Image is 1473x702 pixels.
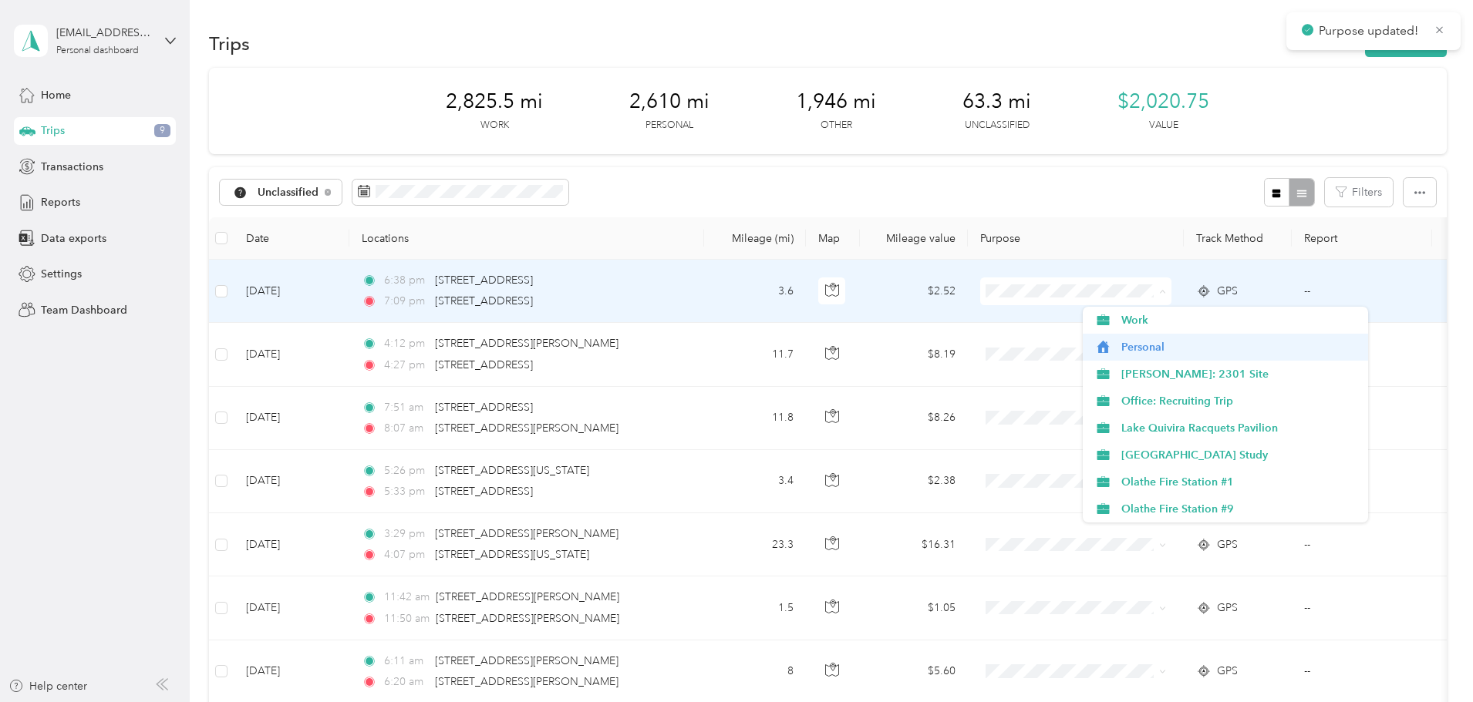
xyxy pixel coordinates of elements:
td: 23.3 [704,513,806,576]
span: Personal [1121,339,1357,355]
td: [DATE] [234,323,349,386]
span: Reports [41,194,80,210]
span: 5:33 pm [384,483,428,500]
span: 7:51 am [384,399,428,416]
iframe: Everlance-gr Chat Button Frame [1387,616,1473,702]
td: 3.4 [704,450,806,513]
span: [STREET_ADDRESS] [435,294,533,307]
span: 8:07 am [384,420,428,437]
span: Transactions [41,159,103,175]
span: 5:26 pm [384,462,428,479]
th: Map [806,217,860,260]
span: Olathe Fire Station #9 [1121,501,1357,517]
span: GPS [1217,536,1238,553]
td: $8.19 [860,323,968,386]
span: Settings [41,266,82,282]
td: 3.6 [704,260,806,323]
span: $2,020.75 [1117,89,1209,114]
span: [STREET_ADDRESS][PERSON_NAME] [436,590,619,603]
td: $16.31 [860,513,968,576]
span: 7:09 pm [384,293,428,310]
td: 1.5 [704,576,806,640]
span: [STREET_ADDRESS] [435,401,533,414]
td: -- [1292,576,1432,640]
span: 11:50 am [384,610,430,627]
span: Home [41,87,71,103]
span: GPS [1217,283,1238,300]
span: [STREET_ADDRESS][PERSON_NAME] [435,654,619,667]
span: 63.3 mi [962,89,1031,114]
p: Work [480,119,509,133]
span: [STREET_ADDRESS] [435,274,533,287]
th: Mileage (mi) [704,217,806,260]
span: Work [1121,312,1357,328]
span: 4:12 pm [384,335,428,352]
span: [STREET_ADDRESS][PERSON_NAME] [436,612,619,625]
th: Report [1292,217,1432,260]
span: [GEOGRAPHIC_DATA] Study [1121,447,1357,463]
span: Team Dashboard [41,302,127,318]
button: Filters [1325,178,1393,207]
span: Data exports [41,230,106,247]
td: -- [1292,260,1432,323]
td: $1.05 [860,576,968,640]
div: [EMAIL_ADDRESS][DOMAIN_NAME] [56,25,153,41]
span: [STREET_ADDRESS][US_STATE] [435,464,589,477]
div: Personal dashboard [56,46,139,55]
p: Other [821,119,852,133]
span: 3:29 pm [384,526,428,542]
p: Purpose updated! [1319,22,1422,41]
td: [DATE] [234,260,349,323]
td: -- [1292,513,1432,576]
span: Trips [41,123,65,139]
h1: Trips [209,35,250,52]
span: [STREET_ADDRESS][PERSON_NAME] [435,675,619,688]
span: 9 [154,124,170,138]
td: $2.38 [860,450,968,513]
span: 2,610 mi [629,89,710,114]
th: Date [234,217,349,260]
span: Unclassified [258,187,319,198]
td: [DATE] [234,450,349,513]
span: [STREET_ADDRESS] [435,485,533,498]
span: [STREET_ADDRESS] [435,358,533,371]
p: Personal [645,119,693,133]
span: 6:20 am [384,673,428,690]
span: 1,946 mi [796,89,876,114]
p: Unclassified [965,119,1030,133]
span: 4:27 pm [384,357,428,374]
span: [STREET_ADDRESS][PERSON_NAME] [435,337,619,350]
span: 2,825.5 mi [446,89,543,114]
th: Mileage value [860,217,968,260]
th: Purpose [968,217,1184,260]
span: Olathe Fire Station #1 [1121,474,1357,490]
span: 4:07 pm [384,546,428,563]
td: $2.52 [860,260,968,323]
span: GPS [1217,600,1238,616]
span: Office: Recruiting Trip [1121,393,1357,409]
span: 11:42 am [384,589,430,606]
span: [STREET_ADDRESS][US_STATE] [435,548,589,561]
td: 11.8 [704,387,806,450]
th: Locations [349,217,704,260]
td: 11.7 [704,323,806,386]
p: Value [1149,119,1178,133]
td: [DATE] [234,513,349,576]
span: [PERSON_NAME]: 2301 Site [1121,366,1357,382]
button: Help center [8,678,87,694]
td: $8.26 [860,387,968,450]
span: GPS [1217,663,1238,680]
span: [STREET_ADDRESS][PERSON_NAME] [435,422,619,435]
span: 6:38 pm [384,272,428,289]
span: Lake Quivira Racquets Pavilion [1121,420,1357,436]
span: [STREET_ADDRESS][PERSON_NAME] [435,527,619,540]
td: [DATE] [234,387,349,450]
th: Track Method [1184,217,1292,260]
span: 6:11 am [384,653,428,670]
td: [DATE] [234,576,349,640]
